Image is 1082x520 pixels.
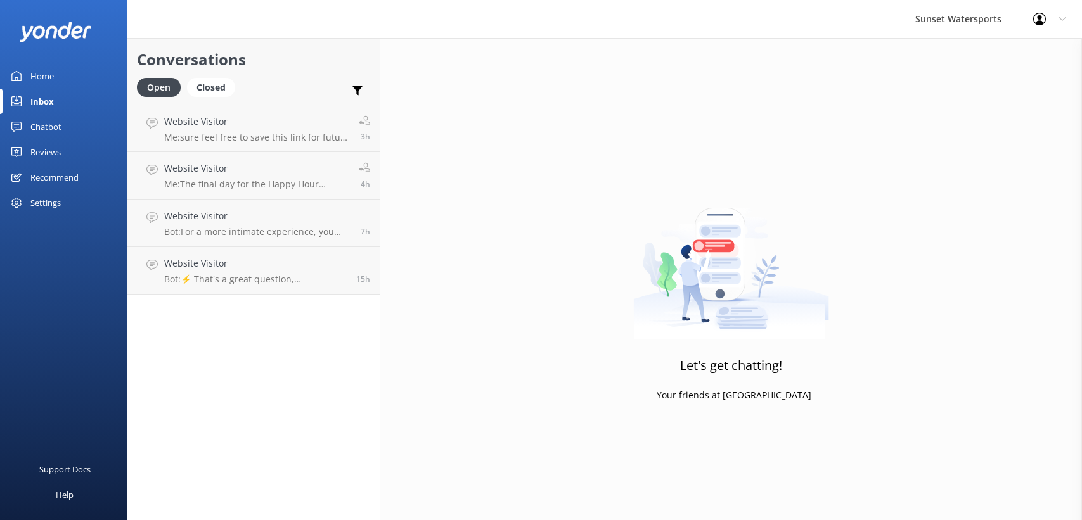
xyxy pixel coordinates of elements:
[187,80,242,94] a: Closed
[30,139,61,165] div: Reviews
[127,152,380,200] a: Website VisitorMe:The final day for the Happy Hour Sandbar trip will be [DATE], due to the upcomi...
[164,209,351,223] h4: Website Visitor
[127,105,380,152] a: Website VisitorMe:sure feel free to save this link for future checkout specials [URL][DOMAIN_NAME]3h
[30,63,54,89] div: Home
[39,457,91,482] div: Support Docs
[137,78,181,97] div: Open
[187,78,235,97] div: Closed
[30,190,61,215] div: Settings
[164,162,349,175] h4: Website Visitor
[361,131,370,142] span: Sep 07 2025 10:40am (UTC -05:00) America/Cancun
[137,80,187,94] a: Open
[137,48,370,72] h2: Conversations
[651,388,811,402] p: - Your friends at [GEOGRAPHIC_DATA]
[164,257,347,270] h4: Website Visitor
[164,132,349,143] p: Me: sure feel free to save this link for future checkout specials [URL][DOMAIN_NAME]
[361,226,370,237] span: Sep 07 2025 06:42am (UTC -05:00) America/Cancun
[164,179,349,190] p: Me: The final day for the Happy Hour Sandbar trip will be [DATE], due to the upcoming time change...
[164,115,349,129] h4: Website Visitor
[127,247,380,295] a: Website VisitorBot:⚡ That's a great question, unfortunately I do not know the answer. I'm going t...
[56,482,74,507] div: Help
[19,22,92,42] img: yonder-white-logo.png
[633,181,829,339] img: artwork of a man stealing a conversation from at giant smartphone
[680,355,782,376] h3: Let's get chatting!
[30,114,61,139] div: Chatbot
[127,200,380,247] a: Website VisitorBot:For a more intimate experience, you might consider our 15ft Boston Whaler (Coz...
[361,179,370,189] span: Sep 07 2025 08:52am (UTC -05:00) America/Cancun
[356,274,370,284] span: Sep 06 2025 10:30pm (UTC -05:00) America/Cancun
[164,274,347,285] p: Bot: ⚡ That's a great question, unfortunately I do not know the answer. I'm going to reach out to...
[30,165,79,190] div: Recommend
[30,89,54,114] div: Inbox
[164,226,351,238] p: Bot: For a more intimate experience, you might consider our 15ft Boston Whaler (Cozy Cruiser), wh...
